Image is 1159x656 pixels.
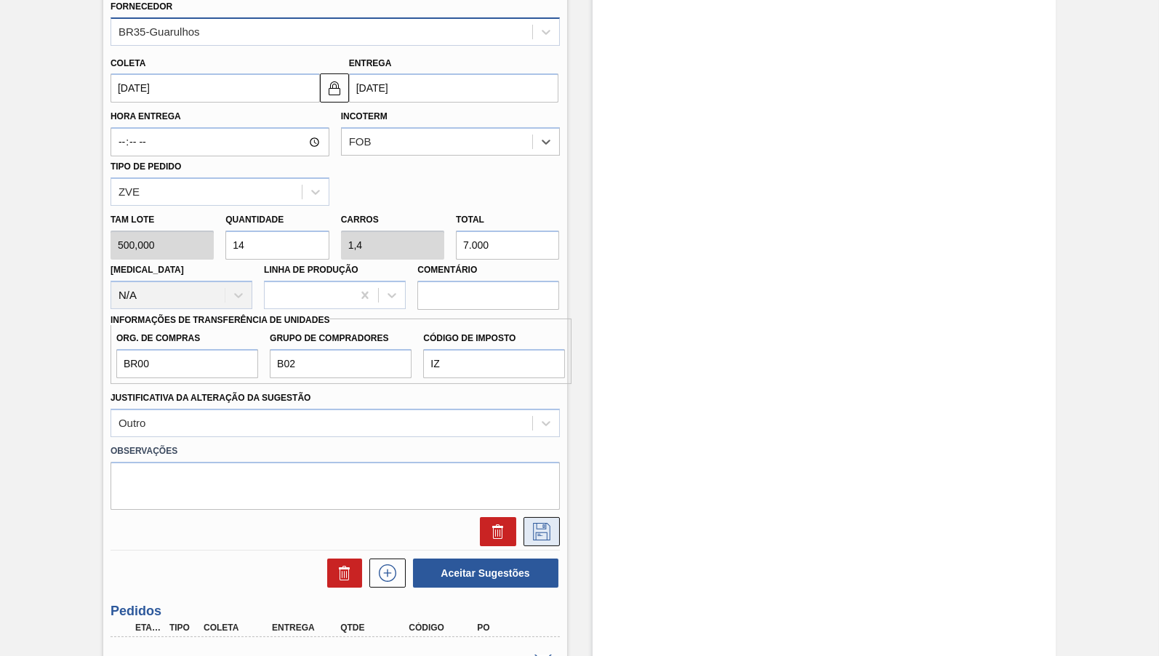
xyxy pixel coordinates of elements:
div: Nova sugestão [362,559,406,588]
img: locked [326,79,343,97]
label: Código de Imposto [423,328,565,349]
label: Entrega [349,58,392,68]
div: Código [405,623,481,633]
div: Entrega [268,623,344,633]
label: Fornecedor [111,1,172,12]
label: Total [456,215,484,225]
label: Informações de Transferência de Unidades [111,315,330,325]
div: Coleta [200,623,276,633]
div: Outro [119,417,146,429]
div: Salvar Sugestão [516,517,560,546]
input: dd/mm/yyyy [111,73,320,103]
label: Org. de Compras [116,328,258,349]
div: BR35-Guarulhos [119,25,200,38]
div: ZVE [119,185,140,198]
label: Justificativa da Alteração da Sugestão [111,393,311,403]
div: Tipo [166,623,200,633]
input: dd/mm/yyyy [349,73,558,103]
h3: Pedidos [111,604,560,619]
div: FOB [349,136,372,148]
label: Linha de Produção [264,265,358,275]
div: Aceitar Sugestões [406,557,560,589]
div: Excluir Sugestão [473,517,516,546]
label: [MEDICAL_DATA] [111,265,184,275]
label: Tipo de pedido [111,161,181,172]
label: Hora Entrega [111,106,329,127]
label: Quantidade [225,215,284,225]
label: Tam lote [111,209,214,231]
button: Aceitar Sugestões [413,559,558,588]
label: Coleta [111,58,145,68]
div: Etapa [132,623,166,633]
label: Observações [111,441,560,462]
label: Comentário [417,260,559,281]
div: Excluir Sugestões [320,559,362,588]
label: Grupo de Compradores [270,328,412,349]
label: Incoterm [341,111,388,121]
div: Qtde [337,623,412,633]
div: PO [473,623,549,633]
button: locked [320,73,349,103]
label: Carros [341,215,379,225]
